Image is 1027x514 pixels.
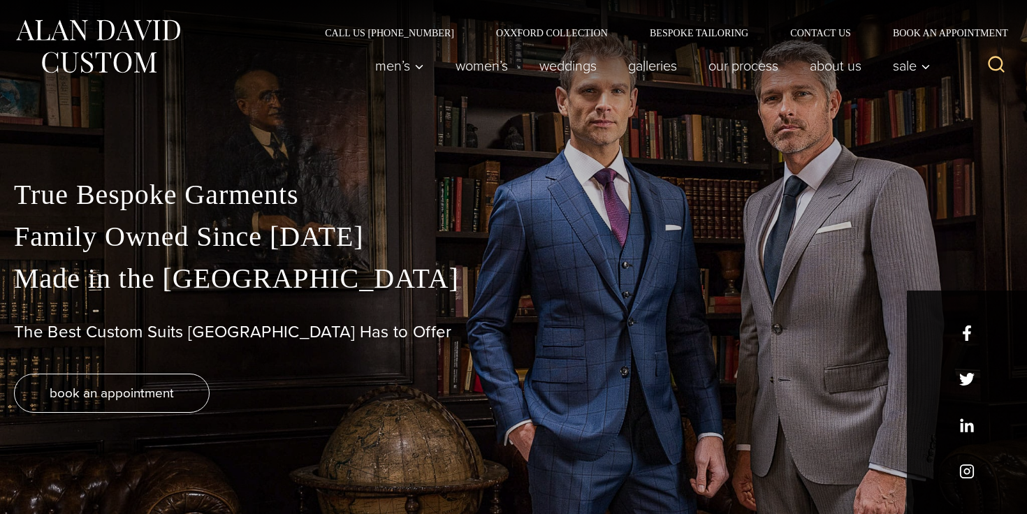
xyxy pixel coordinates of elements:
nav: Secondary Navigation [304,28,1013,38]
a: Call Us [PHONE_NUMBER] [304,28,475,38]
nav: Primary Navigation [360,52,938,80]
a: Book an Appointment [872,28,1013,38]
span: Men’s [375,59,424,73]
a: About Us [794,52,877,80]
h1: The Best Custom Suits [GEOGRAPHIC_DATA] Has to Offer [14,322,1013,342]
p: True Bespoke Garments Family Owned Since [DATE] Made in the [GEOGRAPHIC_DATA] [14,174,1013,300]
a: weddings [524,52,613,80]
a: Bespoke Tailoring [629,28,769,38]
a: Women’s [440,52,524,80]
a: Oxxford Collection [475,28,629,38]
a: Galleries [613,52,693,80]
a: Our Process [693,52,794,80]
button: View Search Form [979,49,1013,82]
a: book an appointment [14,374,210,413]
span: Sale [893,59,931,73]
span: book an appointment [50,383,174,403]
a: Contact Us [769,28,872,38]
img: Alan David Custom [14,15,182,78]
